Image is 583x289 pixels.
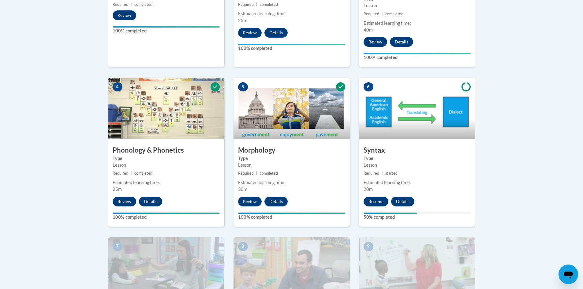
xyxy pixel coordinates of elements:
[364,27,373,32] span: 40m
[364,53,471,54] div: Your progress
[108,78,224,139] img: Course Image
[131,171,132,176] span: |
[264,28,288,38] button: Details
[364,37,387,47] button: Review
[113,2,128,7] span: Required
[256,2,257,7] span: |
[113,28,220,34] label: 100% completed
[108,146,224,155] h3: Phonology & Phonetics
[238,213,345,214] div: Your progress
[113,162,220,169] div: Lesson
[131,2,132,7] span: |
[113,82,122,91] span: 4
[559,265,578,284] iframe: Button to launch messaging window
[113,197,136,206] button: Review
[364,162,471,169] div: Lesson
[382,171,383,176] span: |
[382,12,383,16] span: |
[385,171,398,176] span: started
[359,78,475,139] img: Course Image
[364,214,471,220] label: 50% completed
[238,171,254,176] span: Required
[238,10,345,17] div: Estimated learning time:
[113,213,220,214] div: Your progress
[113,187,122,192] span: 25m
[364,242,373,251] span: 9
[139,197,162,206] button: Details
[364,171,379,176] span: Required
[364,155,471,162] label: Type
[238,28,262,38] button: Review
[113,179,220,186] div: Estimated learning time:
[385,12,403,16] span: completed
[364,54,471,61] label: 100% completed
[364,2,471,9] div: Lesson
[134,2,152,7] span: completed
[256,171,257,176] span: |
[238,162,345,169] div: Lesson
[134,171,152,176] span: completed
[234,146,350,155] h3: Morphology
[260,2,278,7] span: completed
[364,197,388,206] button: Resume
[390,37,413,47] button: Details
[113,171,128,176] span: Required
[238,82,248,91] span: 5
[238,2,254,7] span: Required
[238,187,247,192] span: 30m
[391,197,414,206] button: Details
[364,187,373,192] span: 20m
[364,213,417,214] div: Your progress
[364,82,373,91] span: 6
[359,146,475,155] h3: Syntax
[238,45,345,52] label: 100% completed
[113,242,122,251] span: 7
[238,44,345,45] div: Your progress
[260,171,278,176] span: completed
[113,26,220,28] div: Your progress
[234,78,350,139] img: Course Image
[238,18,247,23] span: 25m
[113,214,220,220] label: 100% completed
[238,155,345,162] label: Type
[364,179,471,186] div: Estimated learning time:
[238,214,345,220] label: 100% completed
[238,197,262,206] button: Review
[113,10,136,20] button: Review
[238,179,345,186] div: Estimated learning time:
[264,197,288,206] button: Details
[364,20,471,27] div: Estimated learning time:
[364,12,379,16] span: Required
[113,155,220,162] label: Type
[238,242,248,251] span: 8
